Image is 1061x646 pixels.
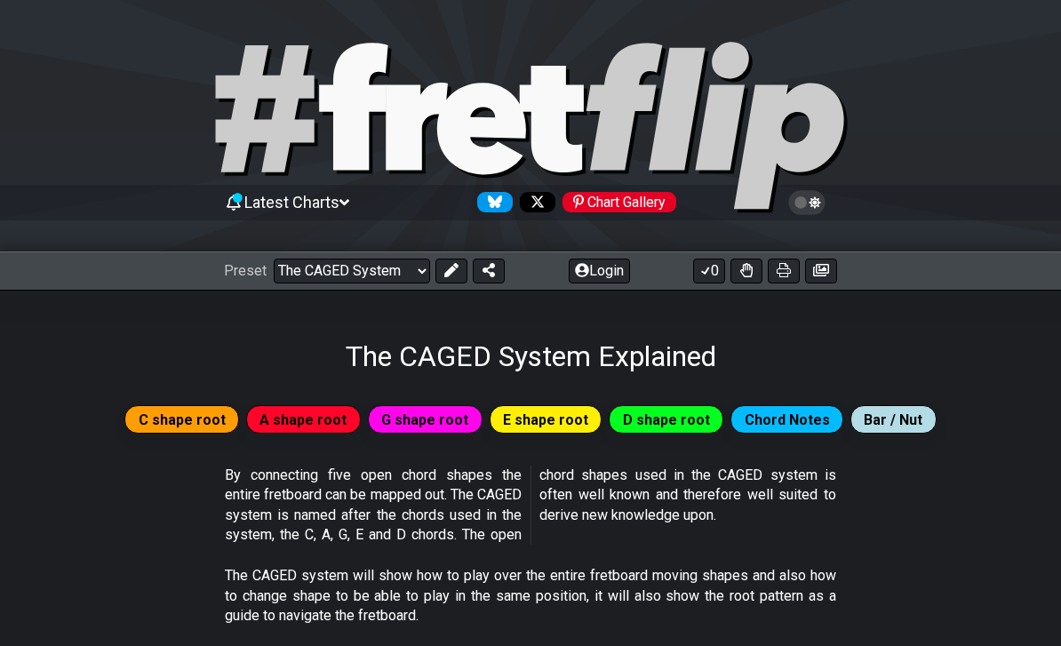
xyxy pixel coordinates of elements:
span: Bar / Nut [864,407,922,433]
span: E shape root [503,407,588,433]
div: Chart Gallery [562,192,676,212]
button: Login [569,259,630,283]
span: Latest Charts [244,193,339,211]
button: Edit Preset [435,259,467,283]
a: #fretflip at Pinterest [555,192,676,212]
select: Preset [274,259,430,283]
button: Create image [805,259,837,283]
span: A shape root [259,407,347,433]
button: Toggle Dexterity for all fretkits [730,259,762,283]
span: Toggle light / dark theme [797,195,818,211]
h1: The CAGED System Explained [346,339,716,373]
span: Chord Notes [745,407,830,433]
a: Follow #fretflip at Bluesky [470,192,513,212]
span: D shape root [623,407,710,433]
a: Follow #fretflip at X [513,192,555,212]
p: By connecting five open chord shapes the entire fretboard can be mapped out. The CAGED system is ... [225,466,836,546]
button: Print [768,259,800,283]
span: G shape root [381,407,468,433]
span: C shape root [139,407,226,433]
button: 0 [693,259,725,283]
span: Preset [224,262,267,279]
p: The CAGED system will show how to play over the entire fretboard moving shapes and also how to ch... [225,566,836,626]
button: Share Preset [473,259,505,283]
